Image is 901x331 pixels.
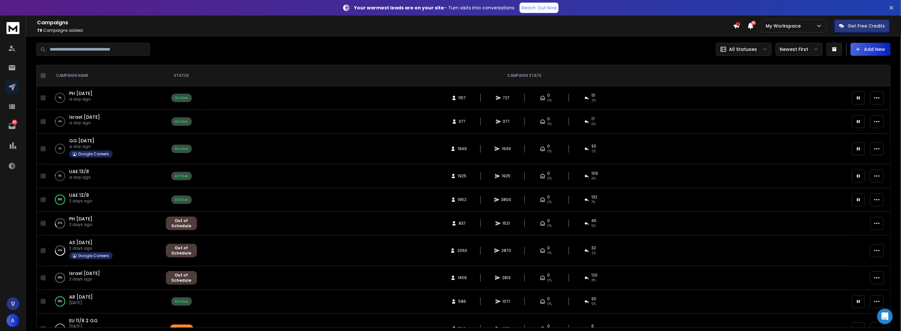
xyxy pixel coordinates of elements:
p: a day ago [69,175,91,180]
a: UAE 13/8 [69,168,89,175]
span: 7 % [591,200,595,205]
p: 99 % [58,275,62,281]
span: 727 [503,95,510,100]
td: 88%AR [DATE][DATE] [48,290,162,313]
div: Active [175,146,188,151]
th: CAMPAIGN NAME [48,65,162,86]
div: Open Intercom Messenger [877,309,893,324]
p: 4 % [58,118,62,125]
span: 0 [547,195,550,200]
span: 0% [547,98,552,103]
button: Add New [851,43,891,56]
span: 30 [591,144,596,149]
span: 0% [547,122,552,127]
strong: Your warmest leads are on your site [354,5,444,11]
span: PH [DATE] [69,216,93,222]
span: 1952 [458,197,467,202]
span: 30 [591,296,596,301]
span: 1071 [503,299,510,304]
span: 6 % [591,176,596,181]
span: 2063 [457,248,467,253]
td: 99%UAE 12/82 days ago [48,188,162,212]
span: 45 [591,218,597,223]
a: Israel [DATE] [69,114,100,120]
span: EU 11/8 2 GG [69,317,98,324]
div: Active [175,119,188,124]
a: UAE 12/8 [69,192,89,198]
button: Newest First [776,43,823,56]
span: 13 [591,93,595,98]
a: PH [DATE] [69,90,93,97]
span: 132 [591,195,597,200]
img: logo [6,22,19,34]
span: 0 [547,273,550,278]
p: 2 days ago [69,198,92,204]
span: 8 % [591,278,596,283]
div: Active [175,197,188,202]
a: GG [DATE] [69,137,94,144]
span: 2 % [591,149,596,154]
div: Active [175,95,188,100]
td: 5%UAE 13/8a day ago [48,164,162,188]
span: 0% [547,223,552,229]
td: 87%PH [DATE]2 days ago [48,212,162,235]
button: A [6,314,19,327]
div: Out of Schedule [169,273,193,283]
p: 1 % [59,146,62,152]
span: 0% [547,176,552,181]
span: 76 [37,28,42,33]
p: a day ago [69,120,100,125]
span: 50 [751,21,756,25]
span: 1521 [503,221,510,226]
a: AR [DATE] [69,294,93,300]
span: 377 [503,119,510,124]
p: – Turn visits into conversations [354,5,514,11]
span: 3800 [501,197,512,202]
span: 0% [547,278,552,283]
button: Get Free Credits [834,19,890,32]
p: Reach Out Now [522,5,557,11]
span: 837 [459,221,466,226]
span: 1925 [502,173,511,179]
div: Out of Schedule [169,245,193,256]
span: 5 % [591,223,596,229]
span: 0% [547,301,552,307]
span: 586 [458,299,466,304]
span: 1949 [458,146,467,151]
td: 4%Israel [DATE]a day ago [48,110,162,134]
span: 2813 [502,275,511,280]
p: 99 % [58,196,62,203]
h1: Campaigns [37,19,733,27]
span: 5 % [591,301,596,307]
span: 0 [547,218,550,223]
td: 40%AS [DATE]2 days agoGoogle Careers [48,235,162,266]
a: AS [DATE] [69,239,93,246]
a: Israel [DATE] [69,270,100,277]
span: 32 [591,245,596,251]
p: 40 % [58,247,63,254]
td: 99%Israel [DATE]2 days ago [48,266,162,290]
p: Campaigns added [37,28,733,33]
span: 1459 [458,275,467,280]
span: 5 % [591,122,596,127]
p: 87 % [58,220,62,227]
span: 0% [547,149,552,154]
p: a day ago [69,97,93,102]
a: 43 [6,120,19,133]
span: 2 % [591,251,596,256]
span: 0 [547,171,550,176]
span: 0% [547,251,552,256]
p: My Workspace [766,23,804,29]
span: 0 [547,93,550,98]
p: 2 days ago [69,222,93,227]
span: 0 [547,144,550,149]
p: 88 % [58,298,62,305]
span: 2870 [501,248,511,253]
